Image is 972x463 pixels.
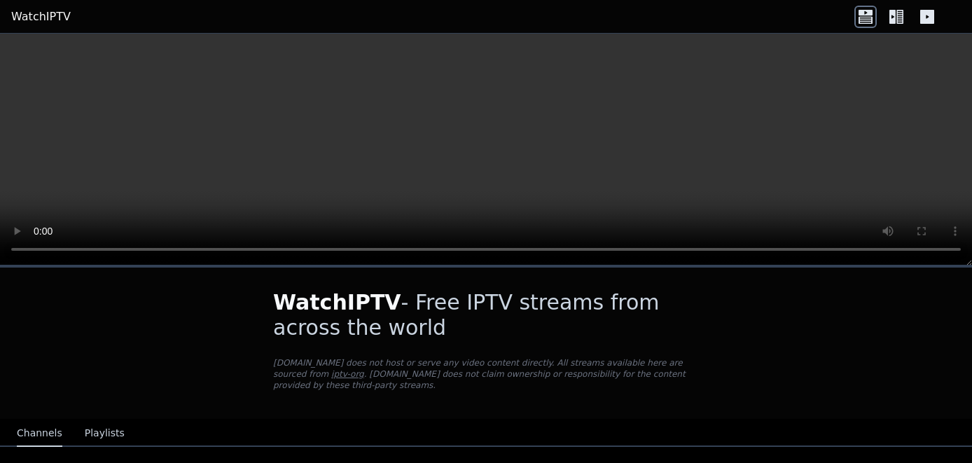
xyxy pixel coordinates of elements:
span: WatchIPTV [273,290,401,315]
a: WatchIPTV [11,8,71,25]
h1: - Free IPTV streams from across the world [273,290,699,340]
a: iptv-org [331,369,364,379]
p: [DOMAIN_NAME] does not host or serve any video content directly. All streams available here are s... [273,357,699,391]
button: Channels [17,420,62,447]
button: Playlists [85,420,125,447]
